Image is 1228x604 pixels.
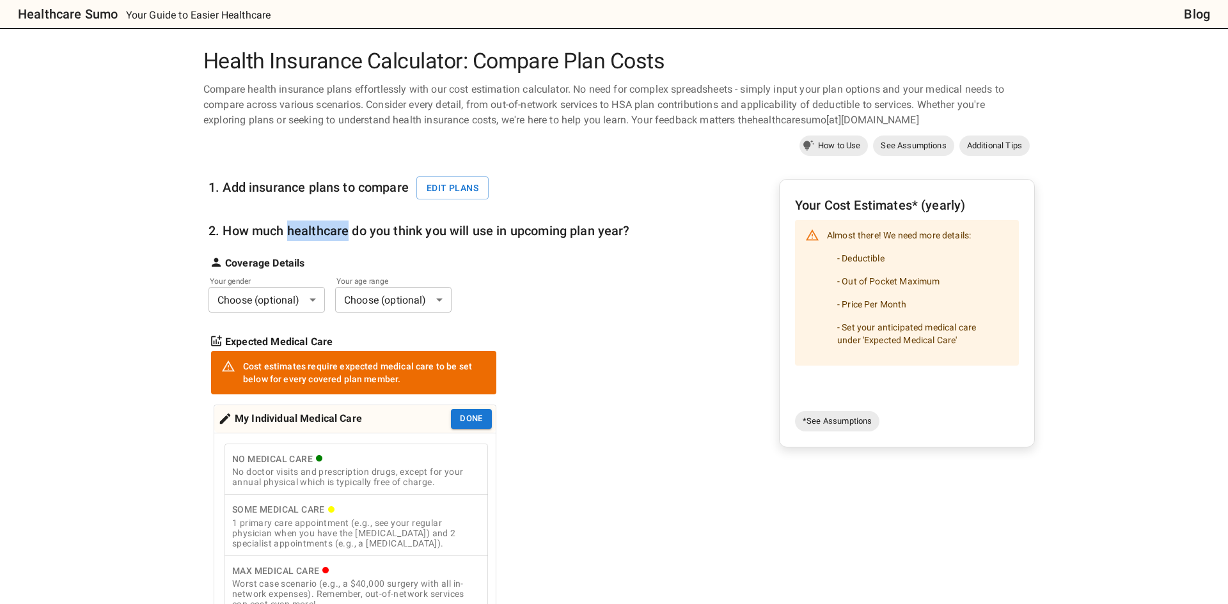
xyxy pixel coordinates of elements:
[336,275,434,286] label: Your age range
[416,176,489,200] button: Edit plans
[795,411,879,431] a: *See Assumptions
[827,316,1009,352] li: - Set your anticipated medical care under 'Expected Medical Care'
[795,415,879,428] span: *See Assumptions
[18,4,118,24] h6: Healthcare Sumo
[810,139,869,152] span: How to Use
[959,139,1030,152] span: Additional Tips
[218,409,362,429] div: My Individual Medical Care
[873,136,954,156] a: See Assumptions
[1184,4,1210,24] a: Blog
[799,136,869,156] a: How to Use
[451,409,492,429] button: Done
[232,563,480,579] div: Max Medical Care
[827,293,1009,316] li: - Price Per Month
[224,444,488,495] button: No Medical CareNo doctor visits and prescription drugs, except for your annual physical which is ...
[795,195,1019,215] h6: Your Cost Estimates* (yearly)
[232,451,480,467] div: No Medical Care
[225,334,333,350] strong: Expected Medical Care
[335,287,452,313] div: Choose (optional)
[232,518,480,548] div: 1 primary care appointment (e.g., see your regular physician when you have the [MEDICAL_DATA]) an...
[243,355,486,391] div: Cost estimates require expected medical care to be set below for every covered plan member.
[225,256,304,271] strong: Coverage Details
[210,275,307,286] label: Your gender
[198,49,1030,74] h1: Health Insurance Calculator: Compare Plan Costs
[959,136,1030,156] a: Additional Tips
[827,224,1009,362] div: Almost there! We need more details:
[232,467,480,487] div: No doctor visits and prescription drugs, except for your annual physical which is typically free ...
[198,82,1030,128] div: Compare health insurance plans effortlessly with our cost estimation calculator. No need for comp...
[126,8,271,23] p: Your Guide to Easier Healthcare
[873,139,954,152] span: See Assumptions
[8,4,118,24] a: Healthcare Sumo
[209,176,496,200] h6: 1. Add insurance plans to compare
[827,247,1009,270] li: - Deductible
[209,221,630,241] h6: 2. How much healthcare do you think you will use in upcoming plan year?
[232,502,480,518] div: Some Medical Care
[224,494,488,556] button: Some Medical Care1 primary care appointment (e.g., see your regular physician when you have the [...
[827,270,1009,293] li: - Out of Pocket Maximum
[209,287,325,313] div: Choose (optional)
